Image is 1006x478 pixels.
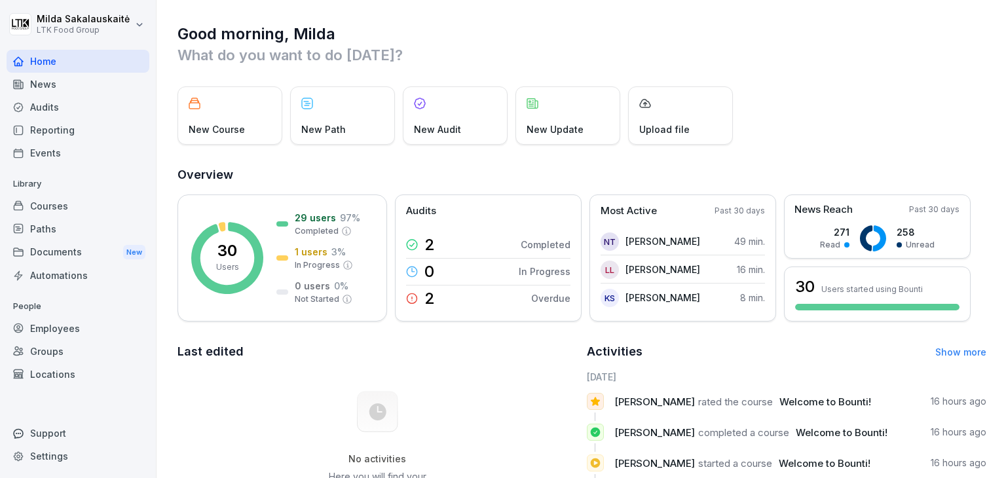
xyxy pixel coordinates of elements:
p: In Progress [519,265,570,278]
div: New [123,245,145,260]
a: Settings [7,445,149,468]
div: Support [7,422,149,445]
div: KS [601,289,619,307]
p: News Reach [794,202,853,217]
a: DocumentsNew [7,240,149,265]
p: 97 % [340,211,360,225]
span: Welcome to Bounti! [796,426,887,439]
p: 49 min. [734,234,765,248]
p: 0 [424,264,434,280]
span: started a course [698,457,772,469]
a: Home [7,50,149,73]
p: New Audit [414,122,461,136]
a: Groups [7,340,149,363]
p: Past 30 days [909,204,959,215]
span: Welcome to Bounti! [779,395,871,408]
p: [PERSON_NAME] [625,234,700,248]
p: 8 min. [740,291,765,304]
p: In Progress [295,259,340,271]
h6: [DATE] [587,370,987,384]
span: completed a course [698,426,789,439]
p: Not Started [295,293,339,305]
a: Show more [935,346,986,358]
p: [PERSON_NAME] [625,291,700,304]
p: 16 min. [737,263,765,276]
p: New Update [527,122,584,136]
a: Paths [7,217,149,240]
p: 1 users [295,245,327,259]
p: [PERSON_NAME] [625,263,700,276]
div: NT [601,232,619,251]
p: Audits [406,204,436,219]
a: Locations [7,363,149,386]
span: rated the course [698,395,773,408]
h2: Overview [177,166,986,184]
p: 3 % [331,245,346,259]
div: Documents [7,240,149,265]
p: 29 users [295,211,336,225]
p: 0 users [295,279,330,293]
p: 258 [897,225,935,239]
p: Users started using Bounti [821,284,923,294]
h5: No activities [311,453,443,465]
p: Unread [906,239,935,251]
span: [PERSON_NAME] [614,426,695,439]
p: 0 % [334,279,348,293]
p: Upload file [639,122,690,136]
p: 16 hours ago [931,395,986,408]
p: 2 [424,291,435,306]
p: Completed [295,225,339,237]
a: Courses [7,194,149,217]
h3: 30 [795,276,815,298]
p: New Path [301,122,346,136]
p: Read [820,239,840,251]
h2: Activities [587,342,643,361]
span: Welcome to Bounti! [779,457,870,469]
a: Events [7,141,149,164]
p: Past 30 days [715,205,765,217]
p: 30 [217,243,237,259]
h2: Last edited [177,342,578,361]
a: Reporting [7,119,149,141]
p: What do you want to do [DATE]? [177,45,986,65]
p: Completed [521,238,570,251]
p: People [7,296,149,317]
a: Employees [7,317,149,340]
p: 16 hours ago [931,426,986,439]
a: News [7,73,149,96]
h1: Good morning, Milda [177,24,986,45]
p: 16 hours ago [931,456,986,469]
p: New Course [189,122,245,136]
span: [PERSON_NAME] [614,395,695,408]
p: Milda Sakalauskaitė [37,14,130,25]
span: [PERSON_NAME] [614,457,695,469]
p: Users [216,261,239,273]
p: LTK Food Group [37,26,130,35]
p: Overdue [531,291,570,305]
a: Automations [7,264,149,287]
a: Audits [7,96,149,119]
p: 271 [820,225,849,239]
p: 2 [424,237,435,253]
p: Most Active [601,204,657,219]
p: Library [7,174,149,194]
div: LL [601,261,619,279]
